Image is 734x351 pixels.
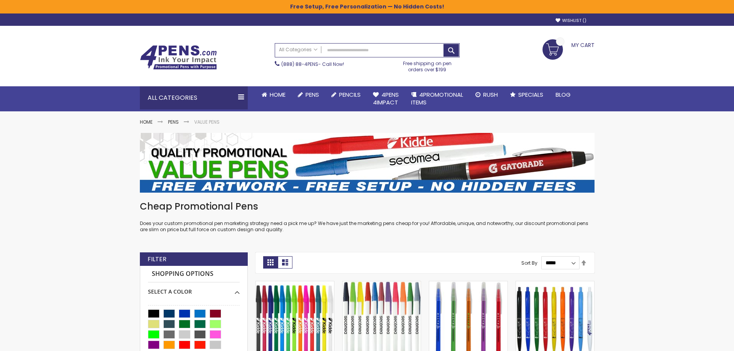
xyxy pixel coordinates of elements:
img: 4Pens Custom Pens and Promotional Products [140,45,217,70]
span: Home [270,91,286,99]
a: Pencils [325,86,367,103]
strong: Shopping Options [148,266,240,282]
span: Pens [306,91,319,99]
a: Belfast Translucent Value Stick Pen [429,281,507,287]
a: Belfast Value Stick Pen [343,281,421,287]
a: Custom Cambria Plastic Retractable Ballpoint Pen - Monochromatic Body Color [516,281,594,287]
a: Specials [504,86,549,103]
div: Free shipping on pen orders over $199 [395,57,460,73]
div: Does your custom promotional pen marketing strategy need a pick me up? We have just the marketing... [140,200,595,233]
a: Rush [469,86,504,103]
a: Wishlist [556,18,586,24]
a: Home [140,119,153,125]
h1: Cheap Promotional Pens [140,200,595,213]
img: Value Pens [140,133,595,193]
span: - Call Now! [281,61,344,67]
a: Pens [168,119,179,125]
strong: Filter [148,255,166,264]
a: (888) 88-4PENS [281,61,318,67]
a: All Categories [275,44,321,56]
a: 4PROMOTIONALITEMS [405,86,469,111]
strong: Value Pens [194,119,220,125]
a: Blog [549,86,577,103]
span: Pencils [339,91,361,99]
span: All Categories [279,47,317,53]
span: Rush [483,91,498,99]
label: Sort By [521,259,537,266]
a: Pens [292,86,325,103]
span: 4Pens 4impact [373,91,399,106]
span: Specials [518,91,543,99]
strong: Grid [263,256,278,269]
a: Belfast B Value Stick Pen [256,281,334,287]
a: 4Pens4impact [367,86,405,111]
div: All Categories [140,86,248,109]
a: Home [255,86,292,103]
span: Blog [556,91,571,99]
span: 4PROMOTIONAL ITEMS [411,91,463,106]
div: Select A Color [148,282,240,296]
